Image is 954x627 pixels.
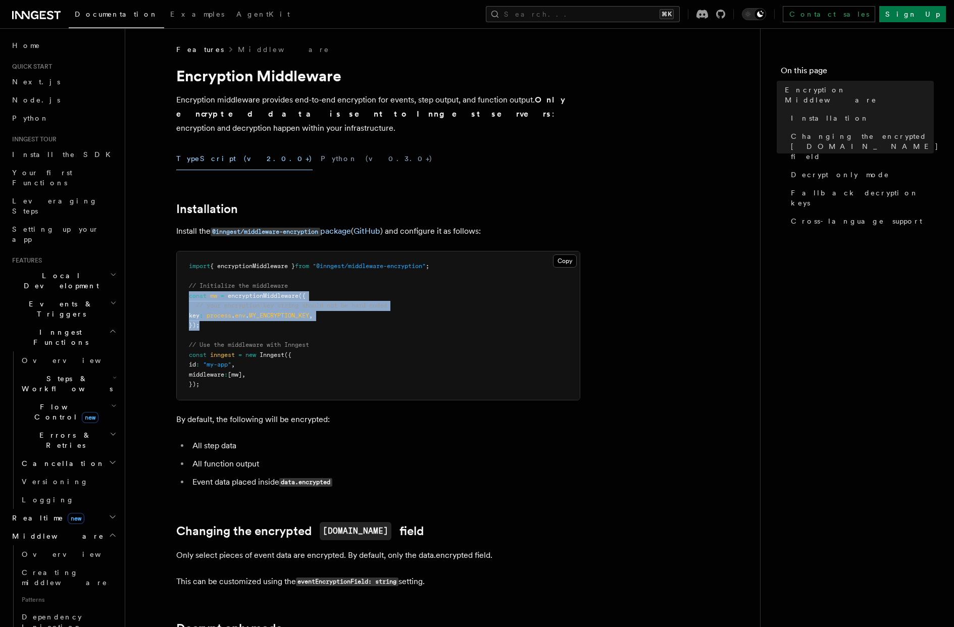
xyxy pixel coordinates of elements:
a: Middleware [238,44,330,55]
a: Setting up your app [8,220,119,248]
span: MY_ENCRYPTION_KEY [249,312,309,319]
a: Versioning [18,473,119,491]
span: Events & Triggers [8,299,110,319]
span: : [224,371,228,378]
span: ({ [298,292,306,299]
span: Changing the encrypted [DOMAIN_NAME] field [791,131,939,162]
span: AgentKit [236,10,290,18]
a: AgentKit [230,3,296,27]
a: Sign Up [879,6,946,22]
li: All function output [189,457,580,471]
span: = [238,351,242,358]
li: All step data [189,439,580,453]
span: Python [12,114,49,122]
a: Changing the encrypted[DOMAIN_NAME]field [176,522,424,540]
p: This can be customized using the setting. [176,574,580,589]
code: @inngest/middleware-encryption [211,228,320,236]
span: = [221,292,224,299]
p: Install the ( ) and configure it as follows: [176,224,580,239]
button: Events & Triggers [8,295,119,323]
span: Your first Functions [12,169,72,187]
span: Inngest tour [8,135,57,143]
span: import [189,263,210,270]
span: encryptionMiddleware [228,292,298,299]
span: , [309,312,313,319]
span: [mw] [228,371,242,378]
button: Cancellation [18,454,119,473]
p: By default, the following will be encrypted: [176,412,580,427]
button: Middleware [8,527,119,545]
a: Documentation [69,3,164,28]
span: . [231,312,235,319]
span: env [235,312,245,319]
span: const [189,292,207,299]
button: Flow Controlnew [18,398,119,426]
span: Patterns [18,592,119,608]
span: : [196,361,199,368]
span: ; [426,263,429,270]
a: Overview [18,351,119,370]
a: Changing the encrypted [DOMAIN_NAME] field [787,127,934,166]
span: const [189,351,207,358]
span: process [207,312,231,319]
span: Next.js [12,78,60,86]
a: @inngest/middleware-encryptionpackage [211,226,351,236]
span: Creating middleware [22,568,108,587]
h4: On this page [781,65,934,81]
span: Node.js [12,96,60,104]
h1: Encryption Middleware [176,67,580,85]
span: key [189,312,199,319]
span: Install the SDK [12,150,117,159]
a: Python [8,109,119,127]
a: Your first Functions [8,164,119,192]
a: Installation [787,109,934,127]
span: Encryption Middleware [785,85,934,105]
a: Decrypt only mode [787,166,934,184]
a: Node.js [8,91,119,109]
span: Errors & Retries [18,430,110,450]
span: Cross-language support [791,216,922,226]
span: }); [189,322,199,329]
span: Middleware [8,531,104,541]
span: Overview [22,550,126,558]
span: Versioning [22,478,88,486]
span: // Initialize the middleware [189,282,288,289]
li: Event data placed inside [189,475,580,490]
button: Realtimenew [8,509,119,527]
span: , [242,371,245,378]
button: Toggle dark mode [742,8,766,20]
span: Local Development [8,271,110,291]
button: Errors & Retries [18,426,119,454]
span: { encryptionMiddleware } [210,263,295,270]
button: Inngest Functions [8,323,119,351]
a: Home [8,36,119,55]
button: Search...⌘K [486,6,680,22]
span: Decrypt only mode [791,170,889,180]
span: new [82,412,98,423]
span: new [245,351,256,358]
span: mw [210,292,217,299]
span: Features [176,44,224,55]
p: Encryption middleware provides end-to-end encryption for events, step output, and function output... [176,93,580,135]
button: TypeScript (v2.0.0+) [176,147,313,170]
span: middleware [189,371,224,378]
span: inngest [210,351,235,358]
span: Installation [791,113,869,123]
span: Setting up your app [12,225,99,243]
span: id [189,361,196,368]
a: Leveraging Steps [8,192,119,220]
a: Cross-language support [787,212,934,230]
span: // your encryption key string should not be hard coded [196,302,387,309]
button: Python (v0.3.0+) [321,147,433,170]
a: GitHub [354,226,380,236]
code: [DOMAIN_NAME] [320,522,391,540]
span: Inngest [260,351,284,358]
span: . [245,312,249,319]
span: Home [12,40,40,50]
button: Steps & Workflows [18,370,119,398]
span: Steps & Workflows [18,374,113,394]
span: "@inngest/middleware-encryption" [313,263,426,270]
span: Inngest Functions [8,327,109,347]
span: Examples [170,10,224,18]
span: Leveraging Steps [12,197,97,215]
